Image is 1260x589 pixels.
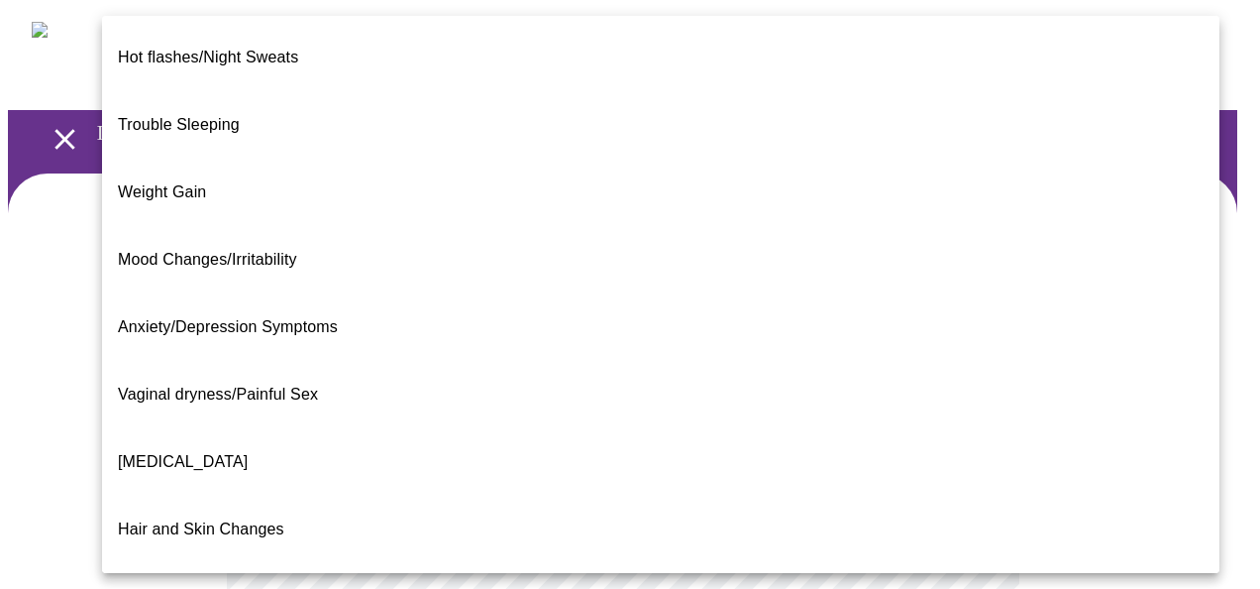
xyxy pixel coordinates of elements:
[118,116,240,133] span: Trouble Sleeping
[118,521,284,537] span: Hair and Skin Changes
[118,453,248,470] span: [MEDICAL_DATA]
[118,49,298,65] span: Hot flashes/Night Sweats
[118,251,297,268] span: Mood Changes/Irritability
[118,386,318,403] span: Vaginal dryness/Painful Sex
[118,318,338,335] span: Anxiety/Depression Symptoms
[118,183,206,200] span: Weight Gain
